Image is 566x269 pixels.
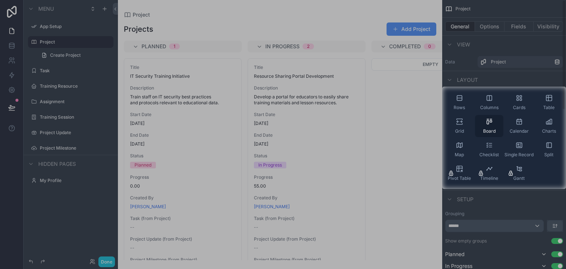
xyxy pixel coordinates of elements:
[505,139,533,161] button: Single Record
[513,105,525,111] span: Cards
[480,175,498,181] span: Timeline
[445,115,474,137] button: Grid
[505,162,533,184] button: Gantt
[510,128,529,134] span: Calendar
[535,115,563,137] button: Charts
[455,152,464,158] span: Map
[475,162,503,184] button: Timeline
[505,115,533,137] button: Calendar
[448,175,471,181] span: Pivot Table
[535,91,563,113] button: Table
[544,152,553,158] span: Split
[317,110,442,166] iframe: Tooltip
[505,91,533,113] button: Cards
[475,139,503,161] button: Checklist
[454,105,465,111] span: Rows
[445,91,474,113] button: Rows
[475,115,503,137] button: Board
[483,128,496,134] span: Board
[504,152,534,158] span: Single Record
[445,139,474,161] button: Map
[513,175,525,181] span: Gantt
[480,105,499,111] span: Columns
[535,139,563,161] button: Split
[542,128,556,134] span: Charts
[543,105,555,111] span: Table
[479,152,499,158] span: Checklist
[445,162,474,184] button: Pivot Table
[455,128,464,134] span: Grid
[475,91,503,113] button: Columns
